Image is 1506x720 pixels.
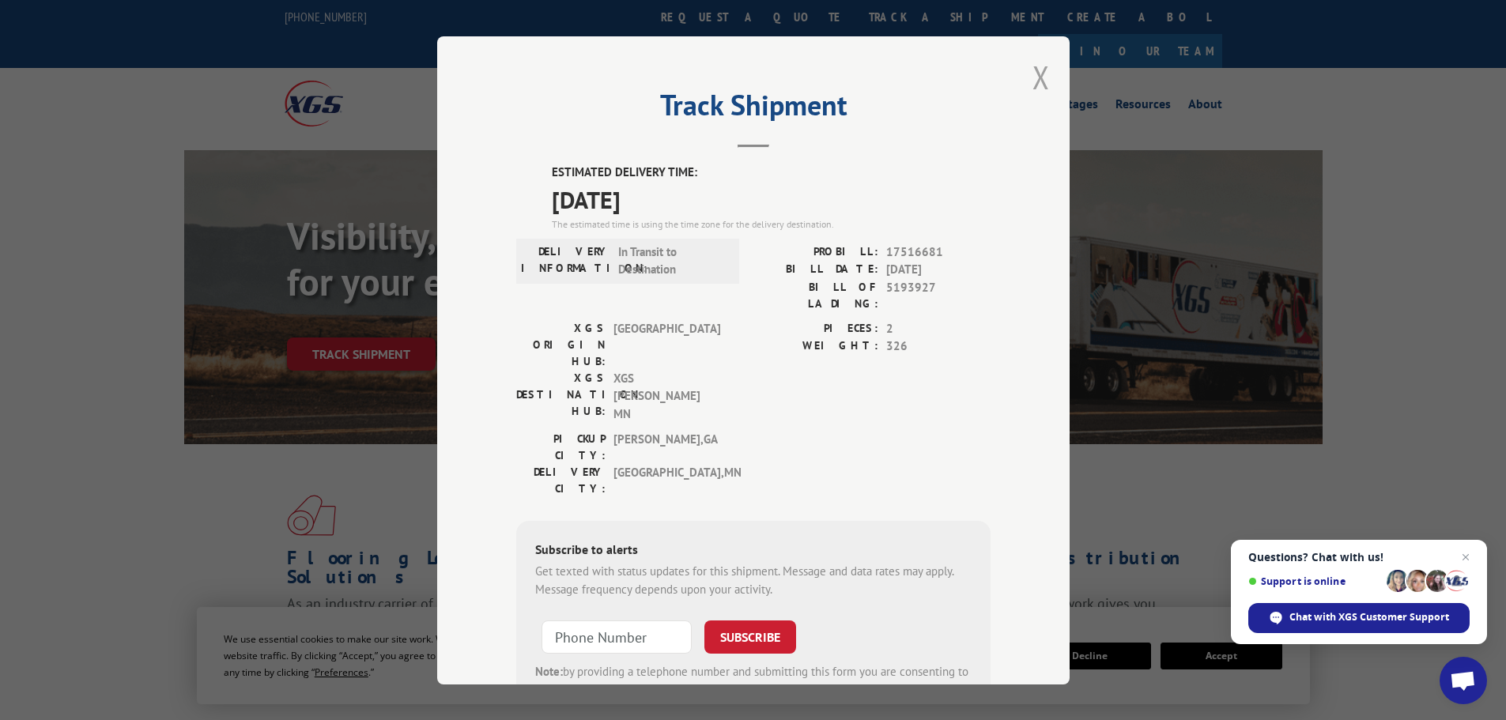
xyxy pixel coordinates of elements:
label: XGS DESTINATION HUB: [516,369,606,423]
label: BILL DATE: [753,261,878,279]
label: PICKUP CITY: [516,431,606,464]
a: Open chat [1440,657,1487,704]
span: Questions? Chat with us! [1248,551,1470,564]
div: by providing a telephone number and submitting this form you are consenting to be contacted by SM... [535,663,972,717]
span: [DATE] [886,261,991,279]
span: [DATE] [552,181,991,217]
label: DELIVERY CITY: [516,464,606,497]
input: Phone Number [542,620,692,654]
label: PROBILL: [753,243,878,261]
span: [GEOGRAPHIC_DATA] [613,319,720,369]
span: 17516681 [886,243,991,261]
span: 326 [886,337,991,356]
span: 5193927 [886,278,991,311]
span: In Transit to Destination [618,243,725,278]
label: PIECES: [753,319,878,337]
span: [PERSON_NAME] , GA [613,431,720,464]
label: BILL OF LADING: [753,278,878,311]
div: Subscribe to alerts [535,540,972,563]
span: 2 [886,319,991,337]
span: Support is online [1248,575,1381,587]
button: SUBSCRIBE [704,620,796,654]
button: Close modal [1032,56,1050,98]
strong: Note: [535,664,563,679]
label: WEIGHT: [753,337,878,356]
label: DELIVERY INFORMATION: [521,243,610,278]
h2: Track Shipment [516,94,991,124]
span: Chat with XGS Customer Support [1248,603,1470,633]
span: XGS [PERSON_NAME] MN [613,369,720,423]
label: XGS ORIGIN HUB: [516,319,606,369]
div: The estimated time is using the time zone for the delivery destination. [552,217,991,231]
div: Get texted with status updates for this shipment. Message and data rates may apply. Message frequ... [535,563,972,598]
span: Chat with XGS Customer Support [1289,610,1449,624]
label: ESTIMATED DELIVERY TIME: [552,164,991,182]
span: [GEOGRAPHIC_DATA] , MN [613,464,720,497]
